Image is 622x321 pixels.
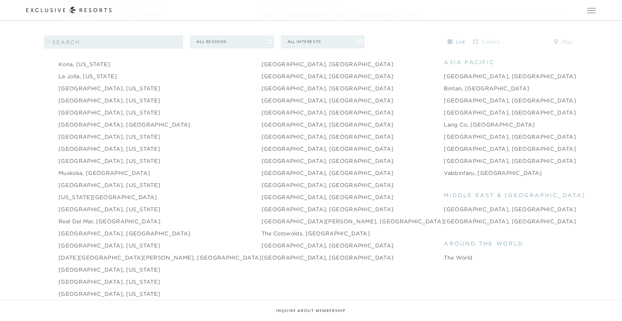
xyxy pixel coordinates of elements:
a: [GEOGRAPHIC_DATA], [US_STATE] [59,290,160,298]
a: Lang Co, [GEOGRAPHIC_DATA] [444,121,535,129]
a: Real del Mar, [GEOGRAPHIC_DATA] [59,217,160,225]
a: [GEOGRAPHIC_DATA], [GEOGRAPHIC_DATA] [262,84,394,92]
a: [GEOGRAPHIC_DATA], [US_STATE] [59,205,160,213]
a: [GEOGRAPHIC_DATA], [GEOGRAPHIC_DATA] [444,145,576,153]
span: asia pacific [444,58,495,66]
input: search [44,35,184,49]
a: [GEOGRAPHIC_DATA], [GEOGRAPHIC_DATA] [262,60,394,68]
button: All Interests [281,35,364,48]
a: [GEOGRAPHIC_DATA], [GEOGRAPHIC_DATA] [262,181,394,189]
button: list [441,37,471,47]
a: Muskoka, [GEOGRAPHIC_DATA] [59,169,150,177]
a: [GEOGRAPHIC_DATA], [GEOGRAPHIC_DATA] [262,133,394,141]
a: [GEOGRAPHIC_DATA], [GEOGRAPHIC_DATA] [262,96,394,104]
a: [GEOGRAPHIC_DATA], [GEOGRAPHIC_DATA] [444,108,576,117]
a: [GEOGRAPHIC_DATA], [GEOGRAPHIC_DATA] [444,96,576,104]
a: [GEOGRAPHIC_DATA], [GEOGRAPHIC_DATA] [262,169,394,177]
a: [GEOGRAPHIC_DATA], [GEOGRAPHIC_DATA] [262,254,394,262]
a: [GEOGRAPHIC_DATA], [GEOGRAPHIC_DATA] [262,108,394,117]
a: [GEOGRAPHIC_DATA][PERSON_NAME], [GEOGRAPHIC_DATA] [262,217,444,225]
span: around the world [444,239,523,247]
a: [US_STATE][GEOGRAPHIC_DATA] [59,193,157,201]
button: Open navigation [587,8,596,13]
button: All Regions [190,35,274,48]
a: [DATE][GEOGRAPHIC_DATA][PERSON_NAME], [GEOGRAPHIC_DATA] [59,254,262,262]
a: [GEOGRAPHIC_DATA], [US_STATE] [59,157,160,165]
a: [GEOGRAPHIC_DATA], [GEOGRAPHIC_DATA] [59,229,191,237]
a: Kona, [US_STATE] [59,60,110,68]
button: map [548,37,578,47]
a: [GEOGRAPHIC_DATA], [GEOGRAPHIC_DATA] [262,121,394,129]
a: [GEOGRAPHIC_DATA], [GEOGRAPHIC_DATA] [262,193,394,201]
a: [GEOGRAPHIC_DATA], [GEOGRAPHIC_DATA] [444,205,576,213]
a: [GEOGRAPHIC_DATA], [US_STATE] [59,145,160,153]
a: [GEOGRAPHIC_DATA], [GEOGRAPHIC_DATA] [444,72,576,80]
a: Bintan, [GEOGRAPHIC_DATA] [444,84,529,92]
a: [GEOGRAPHIC_DATA], [GEOGRAPHIC_DATA] [444,217,576,225]
a: [GEOGRAPHIC_DATA], [US_STATE] [59,108,160,117]
a: [GEOGRAPHIC_DATA], [GEOGRAPHIC_DATA] [262,241,394,249]
a: [GEOGRAPHIC_DATA], [GEOGRAPHIC_DATA] [444,157,576,165]
a: [GEOGRAPHIC_DATA], [US_STATE] [59,133,160,141]
a: The World [444,254,472,262]
a: La Jolla, [US_STATE] [59,72,117,80]
a: [GEOGRAPHIC_DATA], [US_STATE] [59,266,160,274]
a: [GEOGRAPHIC_DATA], [US_STATE] [59,84,160,92]
a: [GEOGRAPHIC_DATA], [US_STATE] [59,241,160,249]
a: [GEOGRAPHIC_DATA], [GEOGRAPHIC_DATA] [262,205,394,213]
a: Vabbinfaru, [GEOGRAPHIC_DATA] [444,169,542,177]
a: [GEOGRAPHIC_DATA], [GEOGRAPHIC_DATA] [262,72,394,80]
a: [GEOGRAPHIC_DATA], [GEOGRAPHIC_DATA] [59,121,191,129]
a: [GEOGRAPHIC_DATA], [US_STATE] [59,96,160,104]
a: [GEOGRAPHIC_DATA], [US_STATE] [59,181,160,189]
button: gallery [471,37,502,47]
a: [GEOGRAPHIC_DATA], [GEOGRAPHIC_DATA] [262,145,394,153]
span: middle east & [GEOGRAPHIC_DATA] [444,191,585,199]
a: [GEOGRAPHIC_DATA], [GEOGRAPHIC_DATA] [444,133,576,141]
a: [GEOGRAPHIC_DATA], [US_STATE] [59,278,160,286]
a: [GEOGRAPHIC_DATA], [GEOGRAPHIC_DATA] [262,157,394,165]
a: The Cotswolds, [GEOGRAPHIC_DATA] [262,229,370,237]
